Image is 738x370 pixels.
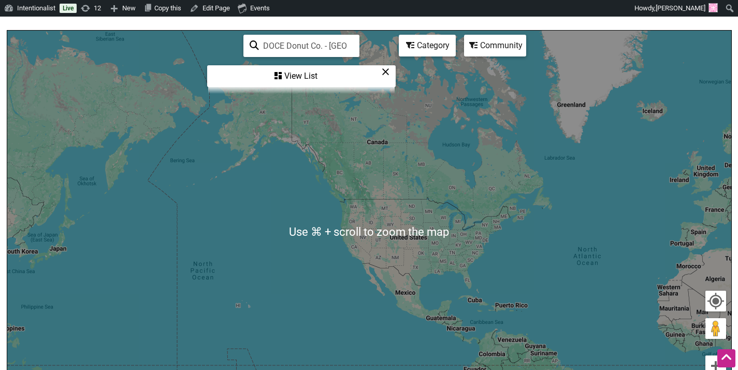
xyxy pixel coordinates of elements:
div: Category [400,36,455,55]
button: Your Location [705,291,726,311]
input: Type to find and filter... [259,36,353,56]
a: Live [60,4,77,13]
div: Filter by category [399,35,456,56]
div: Community [465,36,525,55]
button: Drag Pegman onto the map to open Street View [705,318,726,339]
div: View List [208,66,395,86]
div: Scroll Back to Top [717,349,735,367]
div: Type to search and filter [243,35,359,57]
div: Filter by Community [464,35,526,56]
span: [PERSON_NAME] [656,4,705,12]
div: See a list of the visible businesses [207,65,396,87]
